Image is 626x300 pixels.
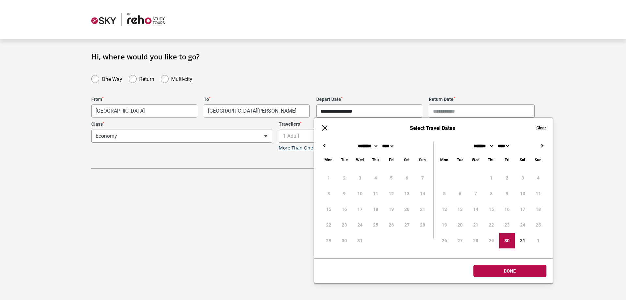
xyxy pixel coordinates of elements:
div: Tuesday [336,156,352,164]
div: Saturday [515,156,530,164]
div: Saturday [399,156,415,164]
label: From [91,97,197,102]
button: Done [473,265,546,277]
div: Friday [499,156,515,164]
span: Berlin, Germany [204,104,310,118]
label: Class [91,121,272,127]
label: Return [139,74,154,82]
label: Multi-city [171,74,192,82]
button: → [538,142,546,150]
div: 1 [530,233,546,248]
label: To [204,97,310,102]
a: More Than One Traveller? [279,145,335,151]
div: Sunday [530,156,546,164]
div: Thursday [484,156,499,164]
h6: Select Travel Dates [335,125,530,131]
span: 1 Adult [279,130,459,142]
button: Clear [536,125,546,131]
span: Berlin, Germany [204,105,309,117]
span: Melbourne, Australia [91,104,197,118]
span: Economy [91,130,272,143]
span: Melbourne, Australia [92,105,197,117]
div: Monday [321,156,336,164]
label: Depart Date [316,97,422,102]
h1: Hi, where would you like to go? [91,52,535,61]
div: 31 [515,233,530,248]
div: Friday [383,156,399,164]
span: Economy [92,130,272,142]
div: Tuesday [452,156,468,164]
label: Return Date [429,97,535,102]
span: 1 Adult [279,130,460,143]
div: Sunday [415,156,430,164]
label: One Way [102,74,122,82]
div: Monday [437,156,452,164]
button: ← [321,142,329,150]
div: Wednesday [468,156,484,164]
div: Wednesday [352,156,368,164]
div: 30 [499,233,515,248]
div: Thursday [368,156,383,164]
label: Travellers [279,121,460,127]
